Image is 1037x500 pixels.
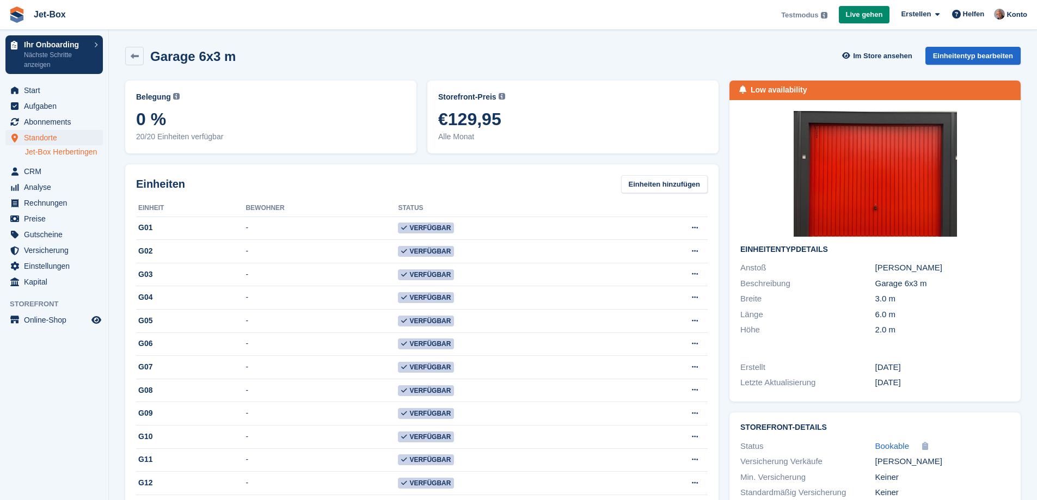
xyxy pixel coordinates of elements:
[246,425,398,449] td: -
[5,227,103,242] a: menu
[740,455,875,468] div: Versicherung Verkäufe
[136,109,406,129] span: 0 %
[136,245,246,257] div: G02
[246,240,398,263] td: -
[136,222,246,233] div: G01
[5,243,103,258] a: menu
[398,408,454,419] span: Verfügbar
[751,84,807,96] div: Low availability
[5,83,103,98] a: menu
[24,98,89,114] span: Aufgaben
[24,258,89,274] span: Einstellungen
[875,262,1010,274] div: [PERSON_NAME]
[875,486,1010,499] div: Keiner
[24,274,89,289] span: Kapital
[846,9,883,20] span: Live gehen
[136,176,185,192] h2: Einheiten
[925,47,1021,65] a: Einheitentyp bearbeiten
[10,299,108,310] span: Storefront
[875,277,1010,290] div: Garage 6x3 m
[499,93,505,100] img: icon-info-grey-7440780725fd019a000dd9b08b2336e03edf1995a4989e88bcd33f0948082b44.svg
[136,200,246,217] th: Einheit
[136,431,246,442] div: G10
[438,131,708,143] span: Alle Monat
[246,200,398,217] th: Bewohner
[246,332,398,356] td: -
[840,47,917,65] a: Im Store ansehen
[29,5,70,23] a: Jet-Box
[24,211,89,226] span: Preise
[5,180,103,195] a: menu
[398,292,454,303] span: Verfügbar
[24,227,89,242] span: Gutscheine
[398,223,454,233] span: Verfügbar
[740,486,875,499] div: Standardmäßig Versicherung
[398,478,454,489] span: Verfügbar
[398,200,618,217] th: Status
[740,277,875,290] div: Beschreibung
[246,472,398,495] td: -
[5,35,103,74] a: Ihr Onboarding Nächste Schritte anzeigen
[5,195,103,211] a: menu
[246,286,398,310] td: -
[9,7,25,23] img: stora-icon-8386f47178a22dfd0bd8f6a31ec36ba5ce8667c1dd55bd0f319d3a0aa187defe.svg
[875,441,910,450] span: Bookable
[740,471,875,484] div: Min. Versicherung
[136,385,246,396] div: G08
[875,440,910,453] a: Bookable
[875,376,1010,389] div: [DATE]
[875,308,1010,321] div: 6.0 m
[740,423,1010,432] h2: Storefront-Details
[398,338,454,349] span: Verfügbar
[5,258,103,274] a: menu
[173,93,180,100] img: icon-info-grey-7440780725fd019a000dd9b08b2336e03edf1995a4989e88bcd33f0948082b44.svg
[136,408,246,419] div: G09
[875,455,1010,468] div: [PERSON_NAME]
[740,262,875,274] div: Anstoß
[136,338,246,349] div: G06
[246,263,398,286] td: -
[875,361,1010,374] div: [DATE]
[136,454,246,465] div: G11
[246,356,398,379] td: -
[740,440,875,453] div: Status
[90,313,103,326] a: Vorschau-Shop
[398,316,454,326] span: Verfügbar
[136,292,246,303] div: G04
[5,98,103,114] a: menu
[963,9,985,20] span: Helfen
[24,50,89,70] p: Nächste Schritte anzeigen
[24,83,89,98] span: Start
[136,91,171,103] span: Belegung
[781,10,818,21] span: Testmodus
[136,131,406,143] span: 20/20 Einheiten verfügbar
[740,324,875,336] div: Höhe
[740,308,875,321] div: Länge
[24,312,89,328] span: Online-Shop
[246,448,398,472] td: -
[398,385,454,396] span: Verfügbar
[150,49,236,64] h2: Garage 6x3 m
[740,293,875,305] div: Breite
[24,130,89,145] span: Standorte
[5,211,103,226] a: menu
[398,431,454,442] span: Verfügbar
[25,147,103,157] a: Jet-Box Herbertingen
[398,246,454,257] span: Verfügbar
[901,9,931,20] span: Erstellen
[853,51,912,61] span: Im Store ansehen
[839,6,890,24] a: Live gehen
[24,180,89,195] span: Analyse
[1007,9,1027,20] span: Konto
[24,114,89,129] span: Abonnements
[740,245,1010,254] h2: Einheitentypdetails
[24,243,89,258] span: Versicherung
[821,12,827,18] img: icon-info-grey-7440780725fd019a000dd9b08b2336e03edf1995a4989e88bcd33f0948082b44.svg
[136,361,246,373] div: G07
[24,164,89,179] span: CRM
[136,269,246,280] div: G03
[5,130,103,145] a: menu
[875,471,1010,484] div: Keiner
[136,315,246,326] div: G05
[246,310,398,333] td: -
